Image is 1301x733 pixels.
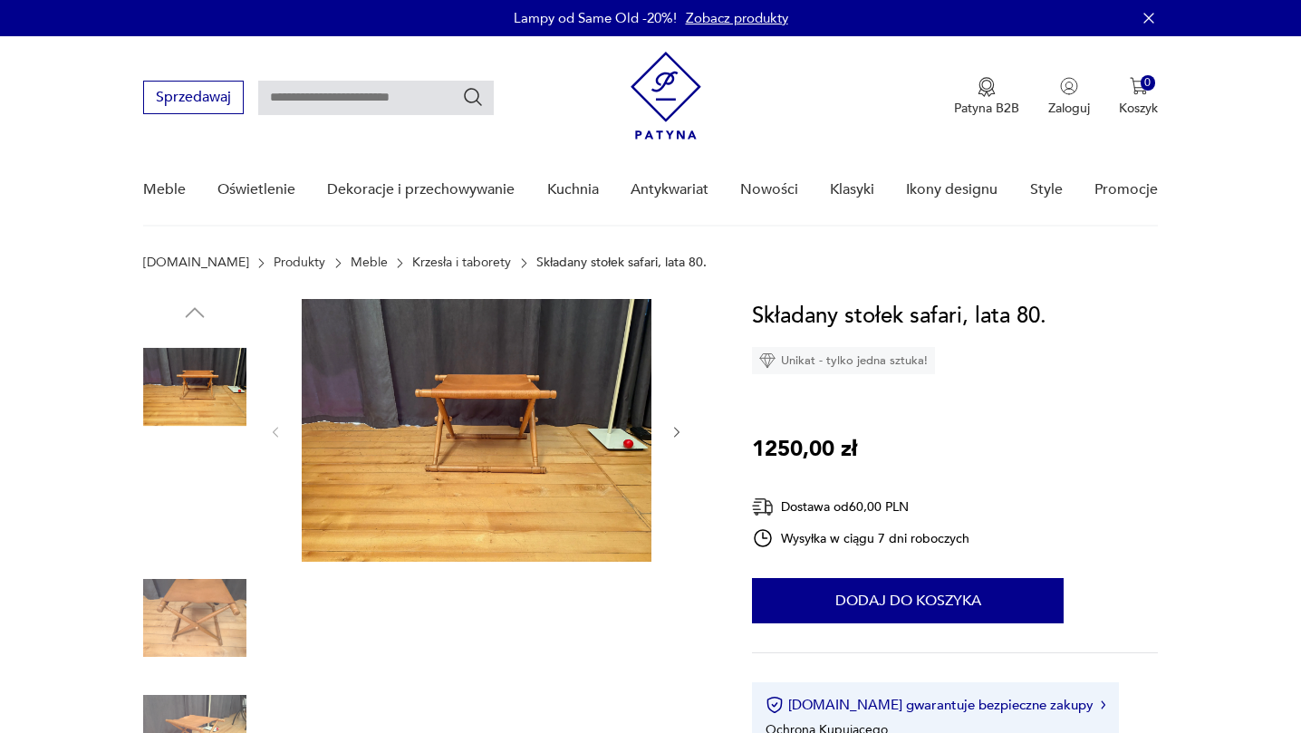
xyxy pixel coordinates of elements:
[1119,100,1158,117] p: Koszyk
[462,86,484,108] button: Szukaj
[766,696,784,714] img: Ikona certyfikatu
[514,9,677,27] p: Lampy od Same Old -20%!
[143,335,246,439] img: Zdjęcie produktu Składany stołek safari, lata 80.
[302,299,651,562] img: Zdjęcie produktu Składany stołek safari, lata 80.
[752,299,1046,333] h1: Składany stołek safari, lata 80.
[412,256,511,270] a: Krzesła i taborety
[1048,100,1090,117] p: Zaloguj
[759,352,776,369] img: Ikona diamentu
[143,566,246,670] img: Zdjęcie produktu Składany stołek safari, lata 80.
[143,256,249,270] a: [DOMAIN_NAME]
[536,256,707,270] p: Składany stołek safari, lata 80.
[978,77,996,97] img: Ikona medalu
[631,155,708,225] a: Antykwariat
[954,77,1019,117] button: Patyna B2B
[954,100,1019,117] p: Patyna B2B
[143,451,246,555] img: Zdjęcie produktu Składany stołek safari, lata 80.
[752,496,774,518] img: Ikona dostawy
[830,155,874,225] a: Klasyki
[327,155,515,225] a: Dekoracje i przechowywanie
[1101,700,1106,709] img: Ikona strzałki w prawo
[1141,75,1156,91] div: 0
[351,256,388,270] a: Meble
[906,155,997,225] a: Ikony designu
[752,496,969,518] div: Dostawa od 60,00 PLN
[274,256,325,270] a: Produkty
[1030,155,1063,225] a: Style
[547,155,599,225] a: Kuchnia
[954,77,1019,117] a: Ikona medaluPatyna B2B
[752,578,1064,623] button: Dodaj do koszyka
[1094,155,1158,225] a: Promocje
[752,432,857,467] p: 1250,00 zł
[752,347,935,374] div: Unikat - tylko jedna sztuka!
[1060,77,1078,95] img: Ikonka użytkownika
[766,696,1105,714] button: [DOMAIN_NAME] gwarantuje bezpieczne zakupy
[686,9,788,27] a: Zobacz produkty
[217,155,295,225] a: Oświetlenie
[143,81,244,114] button: Sprzedawaj
[143,155,186,225] a: Meble
[1130,77,1148,95] img: Ikona koszyka
[143,92,244,105] a: Sprzedawaj
[631,52,701,140] img: Patyna - sklep z meblami i dekoracjami vintage
[752,527,969,549] div: Wysyłka w ciągu 7 dni roboczych
[740,155,798,225] a: Nowości
[1119,77,1158,117] button: 0Koszyk
[1048,77,1090,117] button: Zaloguj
